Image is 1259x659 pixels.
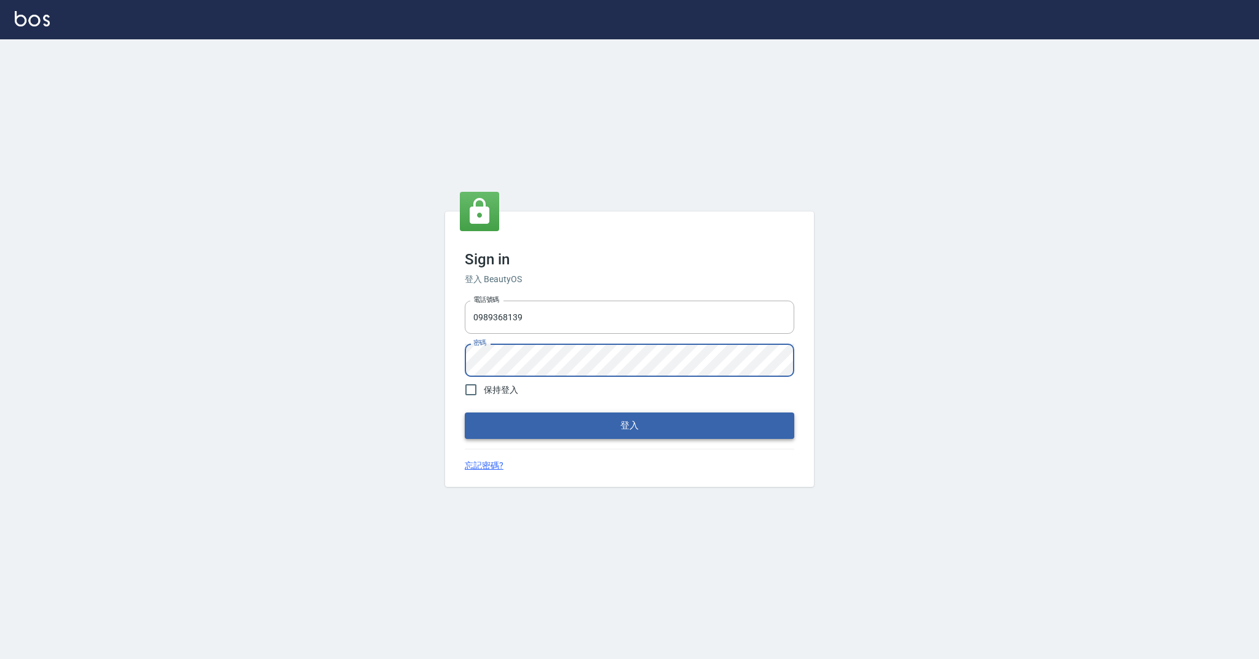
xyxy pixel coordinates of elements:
[465,273,794,286] h6: 登入 BeautyOS
[465,459,503,472] a: 忘記密碼?
[484,384,518,397] span: 保持登入
[465,251,794,268] h3: Sign in
[15,11,50,26] img: Logo
[465,412,794,438] button: 登入
[473,295,499,304] label: 電話號碼
[473,338,486,347] label: 密碼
